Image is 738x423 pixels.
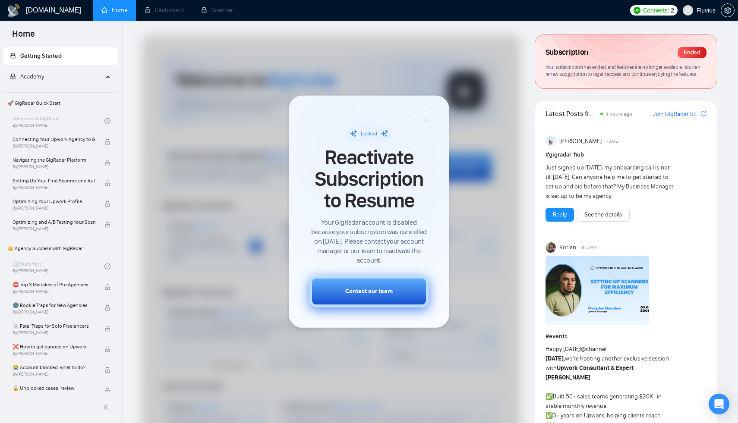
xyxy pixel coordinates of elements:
[20,73,44,80] span: Academy
[685,7,691,13] span: user
[7,4,21,18] img: logo
[546,242,556,253] img: Korlan
[546,208,574,222] button: Reply
[13,218,95,226] span: Optimizing and A/B Testing Your Scanner for Better Results
[584,210,622,219] a: See the details
[104,201,110,207] span: lock
[13,197,95,206] span: Optimizing Your Upwork Profile
[13,289,95,294] span: By [PERSON_NAME]
[13,176,95,185] span: Setting Up Your First Scanner and Auto-Bidder
[653,110,700,119] a: Join GigRadar Slack Community
[13,156,95,164] span: Navigating the GigRadar Platform
[546,364,634,381] strong: Upwork Consultant & Expert [PERSON_NAME]
[104,160,110,166] span: lock
[104,139,110,145] span: lock
[701,110,706,117] span: export
[607,138,619,145] span: [DATE]
[104,284,110,290] span: lock
[721,3,735,17] button: setting
[101,6,127,14] a: homeHome
[13,144,95,149] span: By [PERSON_NAME]
[104,222,110,228] span: lock
[546,163,675,201] div: Just signed up [DATE], my onboarding call is not till [DATE]. Can anyone help me to get started t...
[546,45,588,60] span: Subscription
[546,393,553,400] span: ✅
[13,384,95,392] span: 🔓 Unblocked cases: review
[309,147,429,212] span: Reactivate Subscription to Resume
[104,388,110,394] span: lock
[104,346,110,352] span: lock
[582,244,597,251] span: 8:57 AM
[13,135,95,144] span: Connecting Your Upwork Agency to GigRadar
[13,310,95,315] span: By [PERSON_NAME]
[10,73,44,80] span: Academy
[678,47,706,58] div: Ended
[103,403,111,411] span: double-left
[345,287,393,296] div: Contact our team
[546,256,649,325] img: F09DP4X9C49-Event%20with%20Vlad%20Sharahov.png
[13,301,95,310] span: 🌚 Rookie Traps for New Agencies
[309,218,429,265] span: Your GigRadar account is disabled because your subscription was cancelled on [DATE]. Please conta...
[546,355,565,362] strong: [DATE],
[13,342,95,351] span: ❌ How to get banned on Upwork
[104,326,110,332] span: lock
[13,280,95,289] span: ⛔ Top 3 Mistakes of Pro Agencies
[701,110,706,118] a: export
[309,276,429,307] button: Contact our team
[13,351,95,356] span: By [PERSON_NAME]
[361,131,377,137] span: Locked
[581,345,606,353] span: @channel
[13,363,95,372] span: 😭 Account blocked: what to do?
[3,47,117,65] li: Getting Started
[559,243,576,252] span: Korlan
[577,208,630,222] button: See the details
[546,136,556,147] img: Anisuzzaman Khan
[546,64,700,78] span: Your subscription has ended, and features are no longer available. You can renew subscription to ...
[643,6,669,15] span: Connects:
[546,108,598,119] span: Latest Posts from the GigRadar Community
[13,372,95,377] span: By [PERSON_NAME]
[671,6,674,15] span: 2
[559,137,602,146] span: [PERSON_NAME]
[709,394,729,414] div: Open Intercom Messenger
[606,111,632,117] span: 4 hours ago
[553,210,567,219] a: Reply
[13,322,95,330] span: ☠️ Fatal Traps for Solo Freelancers
[5,28,42,46] span: Home
[546,332,706,341] h1: # events
[4,94,117,112] span: 🚀 GigRadar Quick Start
[104,305,110,311] span: lock
[13,226,95,232] span: By [PERSON_NAME]
[10,53,16,59] span: lock
[546,412,553,419] span: ✅
[721,7,735,14] a: setting
[104,263,110,269] span: check-circle
[20,52,62,60] span: Getting Started
[13,206,95,211] span: By [PERSON_NAME]
[104,367,110,373] span: lock
[104,118,110,124] span: check-circle
[4,240,117,257] span: 👑 Agency Success with GigRadar
[634,7,640,14] img: upwork-logo.png
[13,185,95,190] span: By [PERSON_NAME]
[13,330,95,335] span: By [PERSON_NAME]
[104,180,110,186] span: lock
[10,73,16,79] span: lock
[13,164,95,169] span: By [PERSON_NAME]
[546,150,706,160] h1: # gigradar-hub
